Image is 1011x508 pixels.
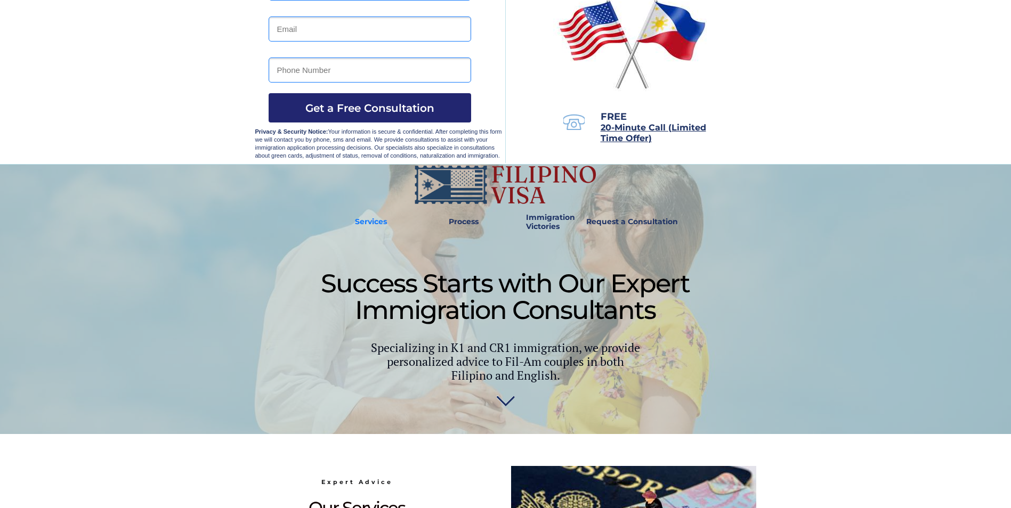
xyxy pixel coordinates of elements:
a: Process [443,210,484,234]
strong: Privacy & Security Notice: [255,128,328,135]
span: Specializing in K1 and CR1 immigration, we provide personalized advice to Fil-Am couples in both ... [371,340,640,383]
strong: Services [355,217,387,226]
strong: Process [449,217,479,226]
span: Success Starts with Our Expert Immigration Consultants [321,268,690,325]
a: Immigration Victories [522,210,557,234]
strong: Immigration Victories [526,212,575,231]
a: Services [348,210,394,234]
strong: Request a Consultation [586,217,678,226]
span: Your information is secure & confidential. After completing this form we will contact you by phon... [255,128,502,159]
a: 20-Minute Call (Limited Time Offer) [601,124,706,143]
input: Email [269,17,471,42]
span: Expert Advice [321,478,393,486]
span: FREE [601,111,627,122]
a: Request a Consultation [581,210,683,234]
span: 20-Minute Call (Limited Time Offer) [601,122,706,143]
input: Phone Number [269,58,471,83]
button: Get a Free Consultation [269,93,471,122]
span: Get a Free Consultation [269,102,471,114]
